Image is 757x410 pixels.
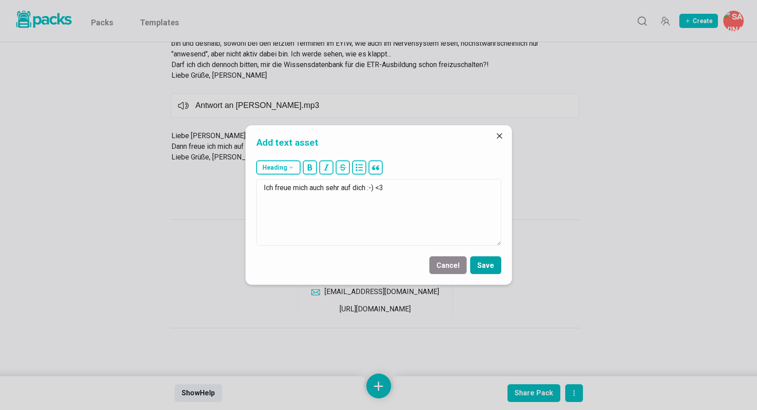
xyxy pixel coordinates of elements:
[336,160,350,175] button: strikethrough
[352,160,366,175] button: bullet
[470,256,501,274] button: Save
[319,160,333,175] button: italic
[256,160,301,175] button: Heading
[256,179,501,246] textarea: Ich freue mich auch sehr auf dich :-) <3
[369,160,383,175] button: block quote
[303,160,317,175] button: bold
[246,125,512,157] header: Add text asset
[429,256,467,274] button: Cancel
[492,129,507,143] button: Close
